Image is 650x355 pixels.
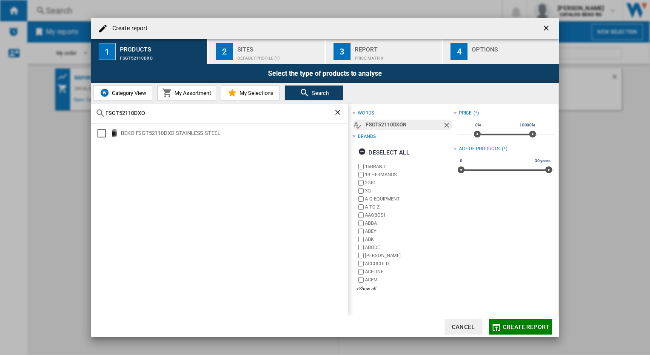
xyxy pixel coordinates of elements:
button: 1 Products FSGT52110DXO [91,39,208,64]
input: brand.name [358,277,364,283]
div: Options [472,43,556,52]
div: Brands [358,133,376,140]
input: brand.name [358,212,364,218]
label: 3Q [365,188,453,194]
div: words [358,110,374,117]
button: 4 Options [443,39,559,64]
input: brand.name [358,164,364,169]
input: brand.name [358,261,364,266]
span: Search [310,90,329,96]
div: Products [120,43,204,52]
div: 2 [216,43,233,60]
button: 3 Report Price Matrix [326,39,443,64]
button: Search [285,85,343,100]
label: A G EQUIPMENT [365,196,453,202]
img: wiser-icon-blue.png [100,88,110,98]
button: Deselect all [356,145,412,160]
input: brand.name [358,172,364,177]
md-checkbox: Select [97,129,110,137]
div: Price [459,110,472,117]
label: 19 HERMANOS [365,172,453,178]
span: 0 [459,157,464,164]
button: 2 Sites Default profile (1) [208,39,325,64]
label: AAOBOSI [365,212,453,218]
input: brand.name [358,237,364,242]
label: 2GIG [365,180,453,186]
input: brand.name [358,269,364,275]
button: getI18NText('BUTTONS.CLOSE_DIALOG') [539,20,556,37]
label: ABEY [365,228,453,235]
input: brand.name [358,180,364,186]
div: 4 [450,43,468,60]
button: Category View [94,85,152,100]
input: brand.name [358,188,364,194]
div: Deselect all [358,145,410,160]
div: FSGT52110DXO [120,52,204,60]
label: ACEM [365,277,453,283]
ng-md-icon: Clear search [334,108,344,118]
div: BEKO FSGT52110DXO STAINLESS STEEL [121,129,347,137]
input: brand.name [358,253,364,258]
span: My Assortment [172,90,211,96]
ng-md-icon: Remove [442,121,453,131]
label: ACCUCOLD [365,261,453,267]
div: Sites [237,43,321,52]
span: 0le [474,122,482,129]
span: 10000le [518,122,536,129]
span: Create report [503,324,550,330]
input: brand.name [358,204,364,210]
div: Default profile (1) [237,52,321,60]
label: 16BRAND [365,163,453,170]
label: ACELINE [365,269,453,275]
div: Age of products [459,146,500,152]
label: ABODE [365,244,453,251]
button: My Assortment [157,85,216,100]
div: Select the type of products to analyse [91,64,559,83]
ng-md-icon: getI18NText('BUTTONS.CLOSE_DIALOG') [542,24,552,34]
input: brand.name [358,245,364,250]
label: A TO Z [365,204,453,210]
button: Cancel [445,319,482,335]
input: brand.name [358,220,364,226]
img: res_00aa6771e58fb514558fc0bb21f7dd08.jpg [110,129,119,137]
div: Report [355,43,439,52]
span: My Selections [237,90,274,96]
div: 3 [334,43,351,60]
h4: Create report [108,24,148,33]
div: +Show all [356,286,453,292]
label: ABBA [365,220,453,226]
button: My Selections [221,85,279,100]
div: 1 [99,43,116,60]
button: Create report [489,319,552,335]
input: brand.name [358,229,364,234]
span: Category View [110,90,146,96]
div: FSGT52110DXON [366,120,442,130]
input: brand.name [358,196,364,202]
span: 30 years [533,157,552,164]
label: [PERSON_NAME] [365,252,453,259]
input: Search Reference [105,110,334,116]
div: Price Matrix [355,52,439,60]
label: ABK [365,236,453,243]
